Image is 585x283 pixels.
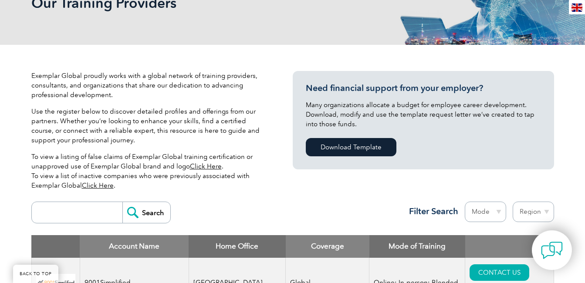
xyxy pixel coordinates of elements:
p: Use the register below to discover detailed profiles and offerings from our partners. Whether you... [31,107,267,145]
a: CONTACT US [470,264,529,281]
th: Account Name: activate to sort column descending [80,235,189,258]
a: BACK TO TOP [13,265,58,283]
a: Download Template [306,138,396,156]
a: Click Here [190,162,222,170]
img: contact-chat.png [541,239,563,261]
th: Coverage: activate to sort column ascending [286,235,369,258]
input: Search [122,202,170,223]
p: Exemplar Global proudly works with a global network of training providers, consultants, and organ... [31,71,267,100]
h3: Need financial support from your employer? [306,83,541,94]
h3: Filter Search [404,206,458,217]
p: Many organizations allocate a budget for employee career development. Download, modify and use th... [306,100,541,129]
th: Mode of Training: activate to sort column ascending [369,235,465,258]
a: Click Here [82,182,114,189]
th: Home Office: activate to sort column ascending [189,235,286,258]
th: : activate to sort column ascending [465,235,554,258]
img: en [571,3,582,12]
p: To view a listing of false claims of Exemplar Global training certification or unapproved use of ... [31,152,267,190]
